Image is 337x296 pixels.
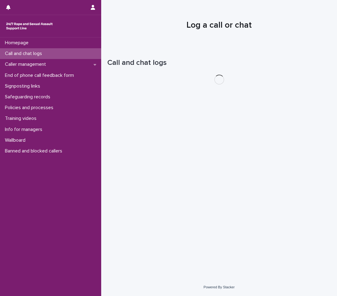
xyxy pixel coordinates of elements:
p: Caller management [2,61,51,67]
p: Wallboard [2,137,30,143]
a: Powered By Stacker [204,285,235,289]
p: Policies and processes [2,105,58,111]
p: End of phone call feedback form [2,73,79,78]
p: Banned and blocked callers [2,148,67,154]
p: Training videos [2,116,41,121]
p: Signposting links [2,83,45,89]
p: Homepage [2,40,33,46]
h1: Log a call or chat [107,20,331,31]
h1: Call and chat logs [107,58,331,67]
img: rhQMoQhaT3yELyF149Cw [5,20,54,32]
p: Safeguarding records [2,94,55,100]
p: Info for managers [2,127,47,132]
p: Call and chat logs [2,51,47,57]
